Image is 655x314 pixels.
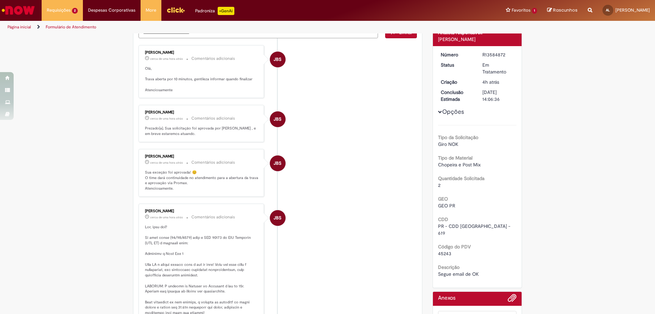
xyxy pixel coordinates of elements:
a: Formulário de Atendimento [46,24,96,30]
span: cerca de uma hora atrás [150,161,183,165]
b: CDD [438,216,448,222]
span: PR - CDD [GEOGRAPHIC_DATA] - 619 [438,223,512,236]
b: Tipo de Material [438,155,472,161]
div: Jacqueline Batista Shiota [270,155,286,171]
span: [PERSON_NAME] [615,7,650,13]
span: Chopeira e Post Mix [438,162,481,168]
p: Prezado(a), Sua solicitação foi aprovada por [PERSON_NAME] , e em breve estaremos atuando. [145,126,259,136]
small: Comentários adicionais [191,160,235,165]
span: Favoritos [512,7,530,14]
b: GEO [438,196,448,202]
div: Padroniza [195,7,234,15]
p: Olá, Trava aberta por 10 minutos, gentileza informar quando finalizar Atenciosamente [145,66,259,93]
div: Jacqueline Batista Shiota [270,210,286,226]
div: [PERSON_NAME] [145,110,259,114]
span: GEO PR [438,203,455,209]
span: JBS [274,155,281,172]
span: cerca de uma hora atrás [150,215,183,219]
div: [PERSON_NAME] [438,36,517,43]
span: Segue email de OK [438,271,479,277]
b: Descrição [438,264,460,270]
a: Página inicial [8,24,31,30]
span: More [146,7,156,14]
div: Em Tratamento [482,62,514,75]
h2: Anexos [438,295,455,301]
span: Rascunhos [553,7,578,13]
b: Tipo da Solicitação [438,134,478,140]
button: Adicionar anexos [508,293,516,306]
div: [PERSON_NAME] [145,51,259,55]
span: Giro NOK [438,141,458,147]
dt: Conclusão Estimada [436,89,478,103]
span: JBS [274,210,281,226]
p: +GenAi [218,7,234,15]
span: 45243 [438,250,451,257]
time: 01/10/2025 13:06:36 [150,117,183,121]
dt: Status [436,62,478,68]
div: Jacqueline Batista Shiota [270,52,286,67]
span: Requisições [47,7,71,14]
div: [PERSON_NAME] [145,154,259,159]
time: 01/10/2025 13:08:06 [150,57,183,61]
b: Código do PDV [438,244,471,250]
small: Comentários adicionais [191,115,235,121]
div: Jacqueline Batista Shiota [270,111,286,127]
div: [DATE] 14:06:36 [482,89,514,103]
div: R13584872 [482,51,514,58]
div: [PERSON_NAME] [145,209,259,213]
time: 01/10/2025 10:21:09 [482,79,499,85]
span: 2 [438,182,440,188]
span: 2 [72,8,78,14]
a: Rascunhos [547,7,578,14]
dt: Número [436,51,478,58]
small: Comentários adicionais [191,56,235,62]
b: Quantidade Solicitada [438,175,484,181]
ul: Trilhas de página [5,21,432,33]
img: ServiceNow [1,3,36,17]
small: Comentários adicionais [191,214,235,220]
img: click_logo_yellow_360x200.png [166,5,185,15]
span: 1 [532,8,537,14]
time: 01/10/2025 13:05:57 [150,215,183,219]
p: Sua exceção foi aprovada! 😊 O time dará continuidade no atendimento para a abertura da trava e ap... [145,170,259,191]
span: Enviar [399,29,412,36]
dt: Criação [436,79,478,85]
span: AL [606,8,610,12]
div: 01/10/2025 10:21:09 [482,79,514,85]
span: JBS [274,51,281,68]
span: cerca de uma hora atrás [150,57,183,61]
span: Despesas Corporativas [88,7,135,14]
span: 4h atrás [482,79,499,85]
span: cerca de uma hora atrás [150,117,183,121]
span: JBS [274,111,281,127]
time: 01/10/2025 13:06:16 [150,161,183,165]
